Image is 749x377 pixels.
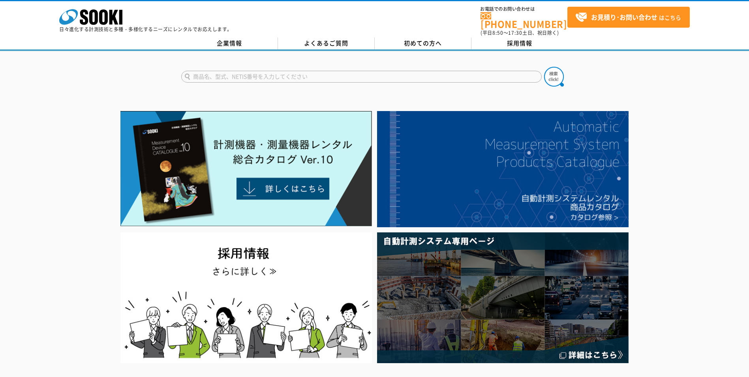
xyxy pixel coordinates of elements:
input: 商品名、型式、NETIS番号を入力してください [181,71,542,83]
span: 8:50 [492,29,503,36]
span: 初めての方へ [404,39,442,47]
a: 企業情報 [181,38,278,49]
span: お電話でのお問い合わせは [481,7,567,11]
a: お見積り･お問い合わせはこちら [567,7,690,28]
img: 自動計測システム専用ページ [377,232,629,363]
a: [PHONE_NUMBER] [481,12,567,28]
span: (平日 ～ 土日、祝日除く) [481,29,559,36]
strong: お見積り･お問い合わせ [591,12,657,22]
a: 初めての方へ [375,38,471,49]
span: はこちら [575,11,681,23]
span: 17:30 [508,29,522,36]
a: よくあるご質問 [278,38,375,49]
img: SOOKI recruit [120,232,372,363]
a: 採用情報 [471,38,568,49]
img: btn_search.png [544,67,564,87]
img: Catalog Ver10 [120,111,372,226]
p: 日々進化する計測技術と多種・多様化するニーズにレンタルでお応えします。 [59,27,232,32]
img: 自動計測システムカタログ [377,111,629,227]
